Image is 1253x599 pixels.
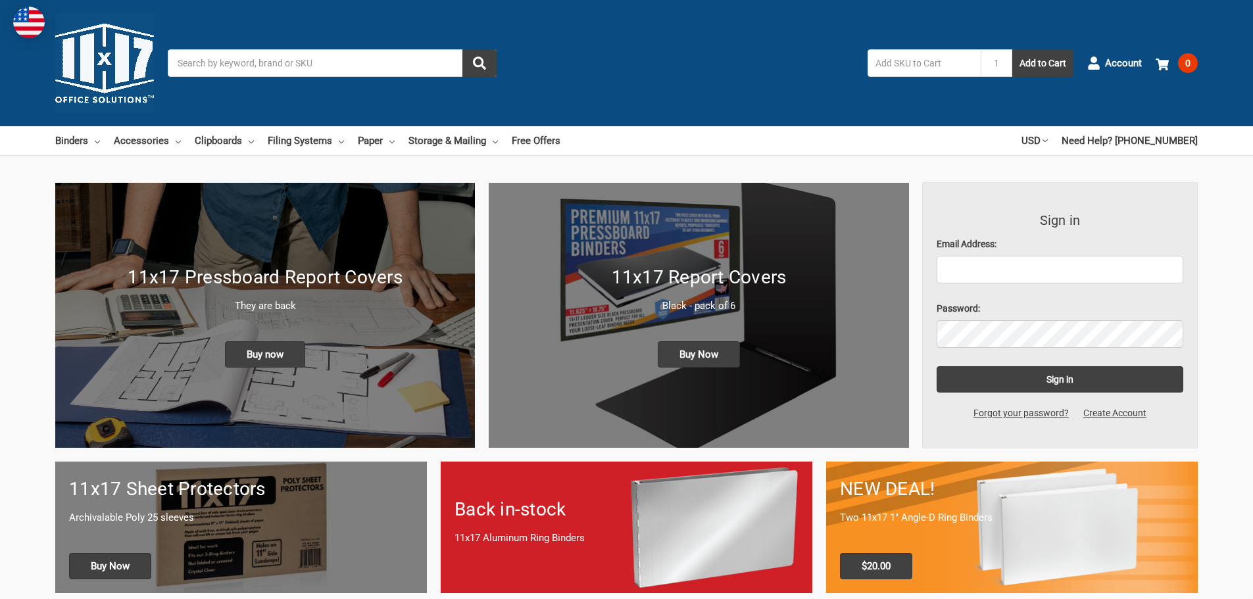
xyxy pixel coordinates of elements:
p: 11x17 Aluminum Ring Binders [455,531,798,546]
input: Sign in [937,366,1184,393]
span: 0 [1178,53,1198,73]
a: Storage & Mailing [408,126,498,155]
h1: Back in-stock [455,496,798,523]
p: Black - pack of 6 [503,299,895,314]
a: 0 [1156,46,1198,80]
span: $20.00 [840,553,912,579]
img: New 11x17 Pressboard Binders [55,183,475,448]
img: duty and tax information for United States [13,7,45,38]
a: 11x17 Binder 2-pack only $20.00 NEW DEAL! Two 11x17 1" Angle-D Ring Binders $20.00 [826,462,1198,592]
img: 11x17.com [55,14,154,112]
a: Binders [55,126,100,155]
h1: 11x17 Report Covers [503,264,895,291]
span: Account [1105,56,1142,71]
a: Create Account [1076,406,1154,420]
img: 11x17 Report Covers [489,183,908,448]
h1: 11x17 Sheet Protectors [69,475,413,503]
a: Back in-stock 11x17 Aluminum Ring Binders [441,462,812,592]
h3: Sign in [937,210,1184,230]
label: Email Address: [937,237,1184,251]
span: Buy now [225,341,305,368]
a: Filing Systems [268,126,344,155]
p: They are back [69,299,461,314]
a: 11x17 Report Covers 11x17 Report Covers Black - pack of 6 Buy Now [489,183,908,448]
a: Forgot your password? [966,406,1076,420]
a: Free Offers [512,126,560,155]
span: Buy Now [69,553,151,579]
p: Archivalable Poly 25 sleeves [69,510,413,525]
a: Need Help? [PHONE_NUMBER] [1062,126,1198,155]
p: Two 11x17 1" Angle-D Ring Binders [840,510,1184,525]
a: Clipboards [195,126,254,155]
h1: NEW DEAL! [840,475,1184,503]
a: Paper [358,126,395,155]
input: Search by keyword, brand or SKU [168,49,497,77]
a: 11x17 sheet protectors 11x17 Sheet Protectors Archivalable Poly 25 sleeves Buy Now [55,462,427,592]
button: Add to Cart [1012,49,1073,77]
h1: 11x17 Pressboard Report Covers [69,264,461,291]
a: New 11x17 Pressboard Binders 11x17 Pressboard Report Covers They are back Buy now [55,183,475,448]
a: USD [1021,126,1048,155]
a: Account [1087,46,1142,80]
input: Add SKU to Cart [868,49,981,77]
span: Buy Now [658,341,740,368]
label: Password: [937,302,1184,316]
a: Accessories [114,126,181,155]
